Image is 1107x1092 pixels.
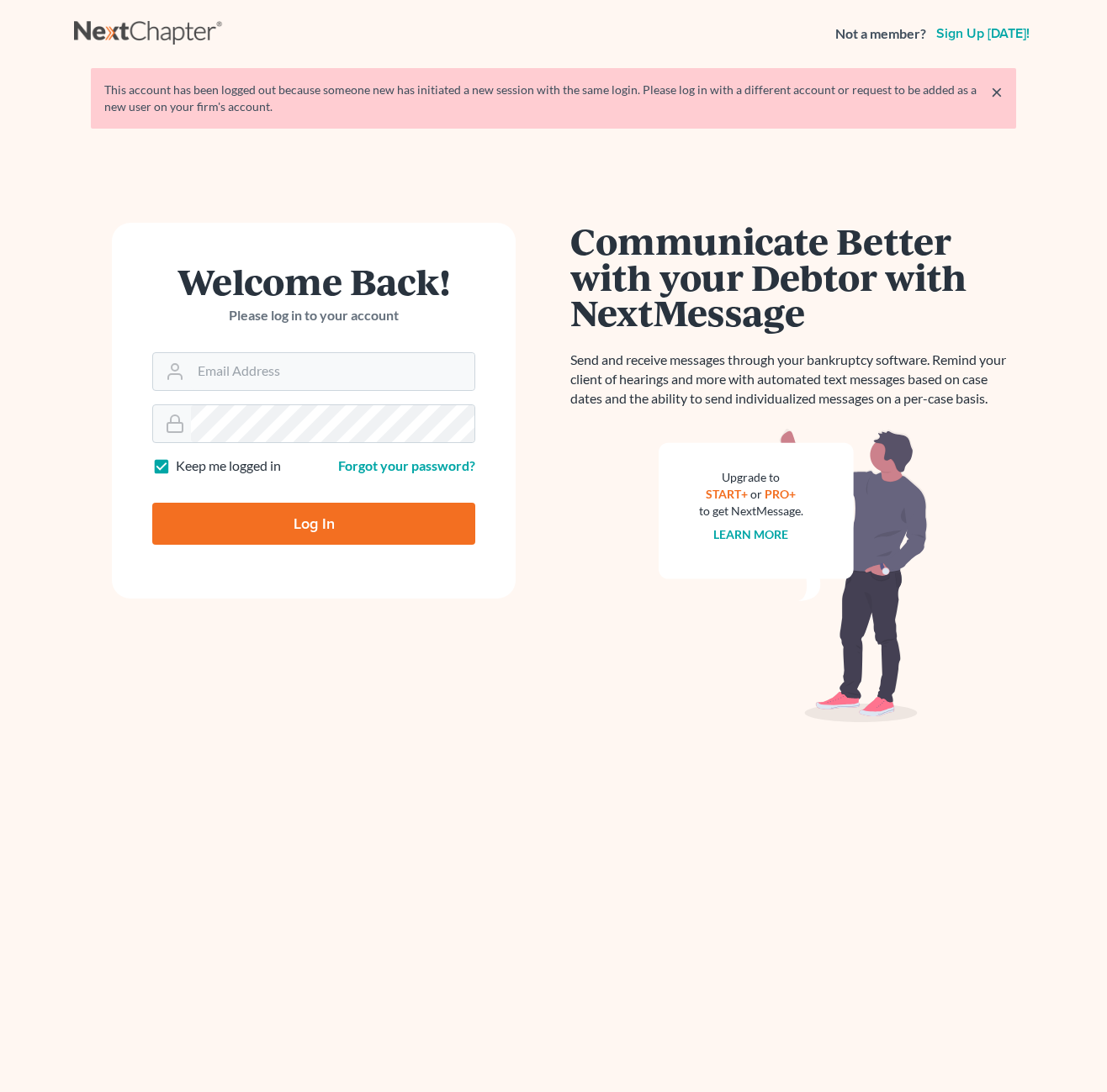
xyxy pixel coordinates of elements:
[176,456,281,476] label: Keep me logged in
[152,503,475,545] input: Log In
[751,487,763,501] span: or
[659,429,928,723] img: nextmessage_bg-59042aed3d76b12b5cd301f8e5b87938c9018125f34e5fa2b7a6b67550977c72.svg
[570,223,1016,330] h1: Communicate Better with your Debtor with NextMessage
[714,527,789,541] a: Learn more
[191,353,474,390] input: Email Address
[104,82,1003,115] div: This account has been logged out because someone new has initiated a new session with the same lo...
[699,469,803,486] div: Upgrade to
[765,487,797,501] a: PRO+
[699,503,803,520] div: to get NextMessage.
[152,263,475,299] h1: Welcome Back!
[991,82,1003,102] a: ×
[152,306,475,325] p: Please log in to your account
[570,351,1016,409] p: Send and receive messages through your bankruptcy software. Remind your client of hearings and mo...
[338,457,475,473] a: Forgot your password?
[707,487,749,501] a: START+
[933,27,1033,40] a: Sign up [DATE]!
[835,24,926,44] strong: Not a member?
